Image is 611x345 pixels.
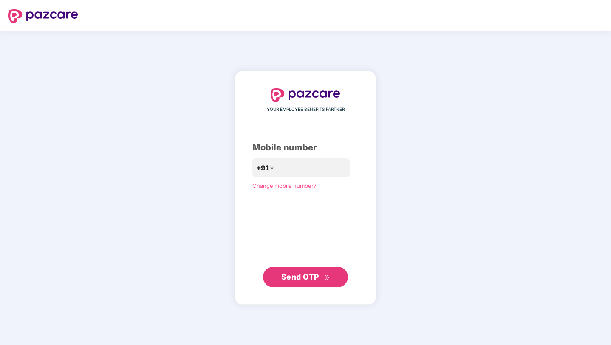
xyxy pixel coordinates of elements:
[271,88,340,102] img: logo
[281,272,319,281] span: Send OTP
[325,275,330,280] span: double-right
[257,163,269,173] span: +91
[267,106,345,113] span: YOUR EMPLOYEE BENEFITS PARTNER
[252,141,359,154] div: Mobile number
[252,182,317,189] a: Change mobile number?
[269,165,274,170] span: down
[263,267,348,287] button: Send OTPdouble-right
[8,9,78,23] img: logo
